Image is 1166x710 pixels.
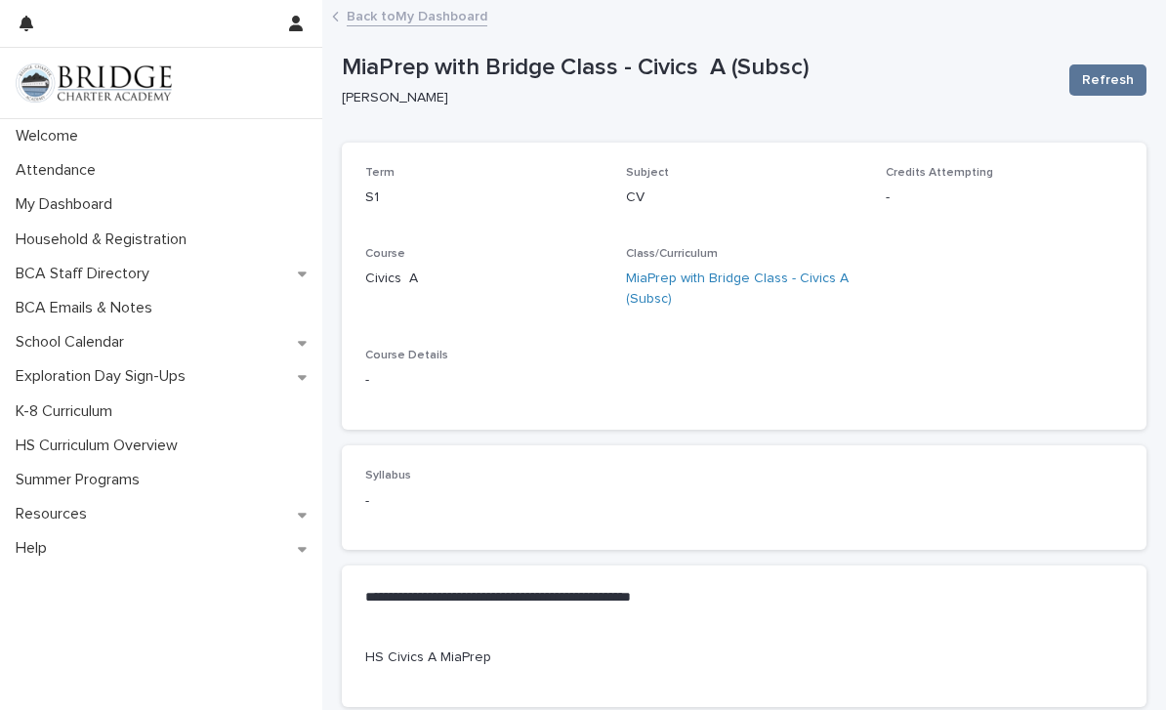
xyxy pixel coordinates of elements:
a: Back toMy Dashboard [347,4,487,26]
p: - [365,370,1123,391]
p: S1 [365,188,603,208]
p: School Calendar [8,333,140,352]
span: Term [365,167,395,179]
p: Help [8,539,62,558]
p: Welcome [8,127,94,146]
p: Civics A [365,269,603,289]
span: Credits Attempting [886,167,993,179]
span: Class/Curriculum [626,248,718,260]
p: MiaPrep with Bridge Class - Civics A (Subsc) [342,54,1054,82]
p: Household & Registration [8,230,202,249]
p: BCA Staff Directory [8,265,165,283]
span: Course [365,248,405,260]
p: CV [626,188,863,208]
p: K-8 Curriculum [8,402,128,421]
p: Attendance [8,161,111,180]
p: HS Civics A MiaPrep [365,647,1123,668]
a: MiaPrep with Bridge Class - Civics A (Subsc) [626,269,863,310]
p: HS Curriculum Overview [8,437,193,455]
p: - [886,188,1123,208]
span: Subject [626,167,669,179]
span: Refresh [1082,70,1134,90]
p: [PERSON_NAME] [342,90,1046,106]
p: - [365,491,732,512]
span: Syllabus [365,470,411,481]
p: Summer Programs [8,471,155,489]
span: Course Details [365,350,448,361]
img: V1C1m3IdTEidaUdm9Hs0 [16,63,172,103]
p: My Dashboard [8,195,128,214]
button: Refresh [1069,64,1146,96]
p: Exploration Day Sign-Ups [8,367,201,386]
p: BCA Emails & Notes [8,299,168,317]
p: Resources [8,505,103,523]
